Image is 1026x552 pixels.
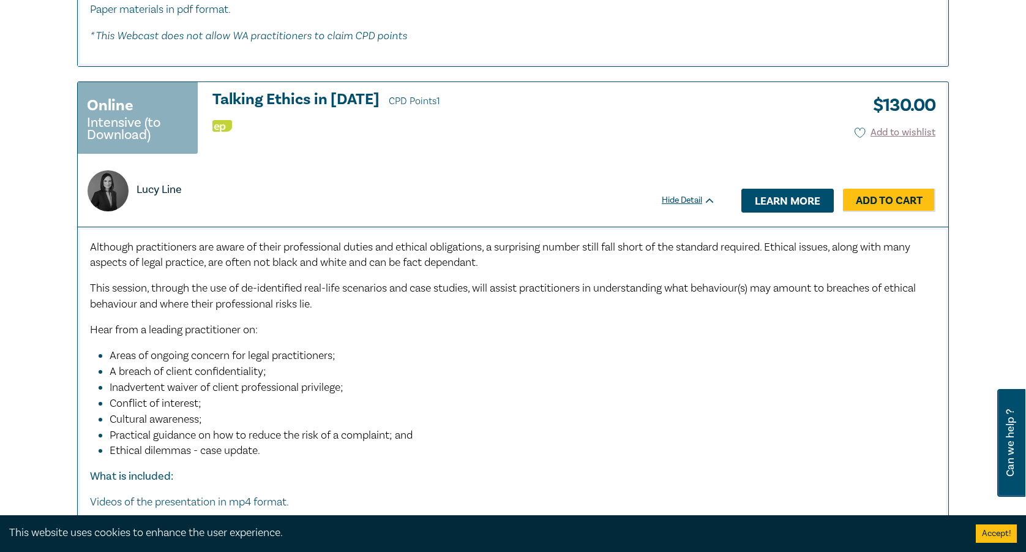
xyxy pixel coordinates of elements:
span: Conflict of interest; [110,396,201,410]
p: Videos of the presentation in mp4 format. [90,494,936,510]
div: This website uses cookies to enhance the user experience. [9,525,957,541]
span: Practical guidance on how to reduce the risk of a complaint; and [110,428,413,442]
button: Add to wishlist [855,126,936,140]
span: Can we help ? [1005,396,1016,490]
h3: Online [87,94,133,116]
a: Learn more [741,189,834,212]
h3: $ 130.00 [864,91,935,119]
span: A breach of client confidentiality; [110,365,266,379]
p: Lucy Line [137,182,182,198]
strong: What is included: [90,469,173,483]
span: Inadvertent waiver of client professional privilege; [110,380,343,395]
span: Hear from a leading practitioner on: [90,323,258,337]
div: Hide Detail [662,194,729,206]
span: CPD Points 1 [389,95,440,107]
a: Add to Cart [843,189,935,212]
span: Cultural awareness; [110,412,202,426]
small: Intensive (to Download) [87,116,189,141]
a: Talking Ethics in [DATE] CPD Points1 [212,91,716,110]
span: Areas of ongoing concern for legal practitioners; [110,349,335,363]
em: * This Webcast does not allow WA practitioners to claim CPD points [90,29,407,42]
img: https://s3.ap-southeast-2.amazonaws.com/leo-cussen-store-production-content/Contacts/Lucy%20Line%... [88,170,129,211]
span: Although practitioners are aware of their professional duties and ethical obligations, a surprisi... [90,240,910,270]
img: Ethics & Professional Responsibility [212,120,232,132]
span: Ethical dilemmas - case update. [110,444,260,458]
h3: Talking Ethics in [DATE] [212,91,716,110]
button: Accept cookies [976,524,1017,543]
span: This session, through the use of de-identified real-life scenarios and case studies, will assist ... [90,281,916,311]
p: Paper materials in pdf format. [90,2,936,18]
